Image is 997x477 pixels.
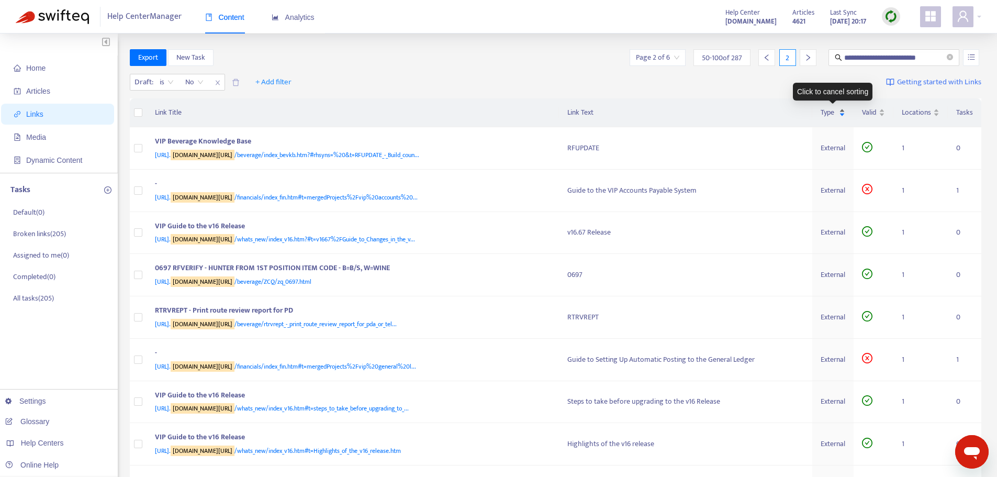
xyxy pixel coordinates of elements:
span: link [14,110,21,118]
strong: 4621 [792,16,805,27]
div: v16.67 Release [567,227,804,238]
span: left [763,54,770,61]
div: Steps to take before upgrading to the v16 Release [567,396,804,407]
span: [URL]. /whats_new/index_v16.htm?#t=v1667%2FGuide_to_Changes_in_the_v... [155,234,415,245]
a: Glossary [5,417,49,426]
span: Links [26,110,43,118]
span: search [835,54,842,61]
span: unordered-list [968,53,975,61]
span: Valid [862,107,877,118]
span: check-circle [862,311,872,321]
div: - [155,178,547,192]
span: account-book [14,87,21,95]
sqkw: [DOMAIN_NAME][URL] [171,446,234,456]
span: book [205,14,212,21]
span: close-circle [862,353,872,363]
div: 0697 RFVERIFY - HUNTER FROM 1ST POSITION ITEM CODE - B=B/S, W=WINE [155,262,547,276]
sqkw: [DOMAIN_NAME][URL] [171,150,234,160]
span: close [211,76,225,89]
div: - [155,347,547,361]
td: 1 [893,296,948,339]
th: Valid [854,98,893,127]
sqkw: [DOMAIN_NAME][URL] [171,319,234,329]
td: 1 [893,127,948,170]
sqkw: [DOMAIN_NAME][URL] [171,403,234,414]
div: RTRVREPT - Print route review report for PD [155,305,547,318]
div: Guide to the VIP Accounts Payable System [567,185,804,196]
button: Export [130,49,166,66]
div: RFUPDATE [567,142,804,154]
span: appstore [924,10,937,23]
a: Settings [5,397,46,405]
span: Export [138,52,158,63]
div: Highlights of the v16 release [567,438,804,450]
span: Draft : [130,74,155,90]
button: unordered-list [963,49,979,66]
span: file-image [14,134,21,141]
span: No [185,74,204,90]
span: Help Centers [21,439,64,447]
td: 1 [893,254,948,296]
p: Default ( 0 ) [13,207,44,218]
th: Locations [893,98,948,127]
td: 1 [948,170,981,212]
th: Tasks [948,98,981,127]
strong: [DOMAIN_NAME] [725,16,777,27]
div: Click to cancel sorting [793,83,872,101]
a: [DOMAIN_NAME] [725,15,777,27]
span: check-circle [862,142,872,152]
div: VIP Guide to the v16 Release [155,390,547,403]
span: [URL]. /financials/index_fin.htm#t=mergedProjects%2Fvip%20general%20l... [155,361,416,372]
div: RTRVREPT [567,312,804,323]
div: 2 [779,49,796,66]
td: 0 [948,212,981,254]
span: Analytics [272,13,315,21]
p: All tasks ( 205 ) [13,293,54,304]
td: 0 [948,381,981,424]
button: + Add filter [248,74,299,91]
span: Help Center Manager [107,7,182,27]
div: External [821,185,845,196]
span: Articles [792,7,814,18]
span: Media [26,133,46,141]
span: Locations [902,107,931,118]
span: 50 - 100 of 287 [702,52,742,63]
p: Broken links ( 205 ) [13,228,66,239]
span: Type [821,107,837,118]
span: [URL]. /whats_new/index_v16.htm#t=steps_to_take_before_upgrading_to_... [155,403,409,414]
p: Tasks [10,184,30,196]
span: area-chart [272,14,279,21]
span: check-circle [862,438,872,448]
div: External [821,269,845,281]
div: 0697 [567,269,804,281]
td: 0 [948,254,981,296]
span: Home [26,64,46,72]
sqkw: [DOMAIN_NAME][URL] [171,361,234,372]
span: + Add filter [255,76,292,88]
span: close-circle [862,184,872,194]
span: user [957,10,969,23]
div: Guide to Setting Up Automatic Posting to the General Ledger [567,354,804,365]
div: External [821,438,845,450]
p: Completed ( 0 ) [13,271,55,282]
th: Link Text [559,98,812,127]
td: 1 [893,212,948,254]
div: External [821,354,845,365]
span: [URL]. /beverage/index_bevkb.htm?#rhsyns=%20&t=RFUPDATE_-_Build_coun... [155,150,419,160]
span: [URL]. /beverage/rtrvrept_-_print_route_review_report_for_pda_or_tel... [155,319,397,329]
div: VIP Guide to the v16 Release [155,220,547,234]
img: Swifteq [16,9,89,24]
span: Articles [26,87,50,95]
img: sync.dc5367851b00ba804db3.png [884,10,898,23]
span: check-circle [862,395,872,406]
span: close-circle [947,54,953,60]
sqkw: [DOMAIN_NAME][URL] [171,276,234,287]
div: VIP Guide to the v16 Release [155,431,547,445]
td: 1 [948,339,981,381]
span: home [14,64,21,72]
span: Content [205,13,244,21]
span: Last Sync [830,7,857,18]
p: Assigned to me ( 0 ) [13,250,69,261]
span: container [14,157,21,164]
span: [URL]. /beverage/ZCQ/zq_0697.html [155,276,311,287]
